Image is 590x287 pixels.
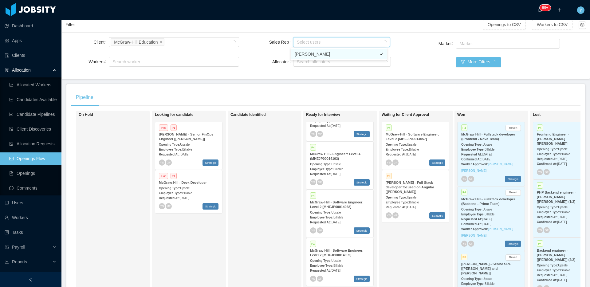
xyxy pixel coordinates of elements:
[354,179,370,186] span: Strategic
[269,40,293,45] label: Sales Rep
[9,123,57,135] a: icon: file-searchClient Discoveries
[318,181,322,183] span: MP
[5,68,9,72] i: icon: solution
[532,20,572,30] button: Workers to CSV
[179,153,189,156] span: [DATE]
[331,259,341,262] span: Upsale
[579,22,586,29] button: icon: setting
[406,206,416,209] span: [DATE]
[9,152,57,165] a: icon: idcardOpenings Flow
[560,269,570,272] span: Billable
[456,57,501,67] button: icon: filterMore Filters · 1
[461,197,515,206] strong: McGraw Hill - Fullstack developer (Backend - Prime Team)
[318,132,322,135] span: MP
[545,171,549,174] span: GF
[230,112,317,117] h1: Candidate Identified
[182,148,192,151] span: Billable
[182,191,192,195] span: Billable
[380,52,383,56] i: icon: check
[462,177,466,181] span: YS
[482,158,491,161] span: [DATE]
[537,147,558,151] strong: Opening Type:
[560,152,570,156] span: Billable
[5,226,57,238] a: icon: profileTasks
[505,190,521,196] button: Revert
[537,264,558,267] strong: Opening Type:
[538,229,542,232] span: YS
[386,201,409,204] strong: Employee Type:
[461,153,482,156] strong: Requested At:
[537,278,557,282] strong: Confirmed At:
[354,276,370,282] span: Strategic
[160,204,164,208] span: YS
[88,59,109,64] label: Workers
[482,218,491,221] span: [DATE]
[112,59,230,65] div: Search worker
[409,201,419,204] span: Billable
[79,112,165,117] h1: On Hold
[482,277,492,281] span: Upsale
[331,211,341,214] span: Upsale
[111,38,164,46] li: McGraw-Hill Education
[12,68,31,73] span: Allocation
[318,229,322,232] span: GF
[505,125,521,131] button: Revert
[5,245,9,249] i: icon: file-protect
[505,254,521,261] button: Revert
[386,132,439,141] strong: McGraw-Hill - Software Engineer: Level 2 [MHEJP00014057]
[310,172,331,176] strong: Requested At:
[386,196,407,199] strong: Opening Type:
[537,157,557,161] strong: Requested At:
[579,6,582,14] span: Y
[93,40,109,45] label: Client
[159,191,182,195] strong: Employee Type:
[457,112,543,117] h1: Won
[461,277,482,281] strong: Opening Type:
[558,264,568,267] span: Upsale
[159,148,182,151] strong: Employee Type:
[429,159,445,166] span: Strategic
[483,20,526,30] button: Openings to CSV
[384,60,387,64] i: icon: loading
[5,260,9,264] i: icon: line-chart
[538,8,542,12] i: icon: bell
[9,167,57,179] a: icon: file-textOpenings
[310,264,333,267] strong: Employee Type:
[310,200,364,209] strong: McGraw-Hill - Software Engineer: Level 2 [MHEJP00014058]
[386,206,406,209] strong: Requested At:
[310,211,331,214] strong: Opening Type:
[159,40,163,44] i: icon: close
[557,278,567,282] span: [DATE]
[485,213,494,216] span: Billable
[537,124,543,131] span: P4
[159,124,168,131] span: Hot
[9,79,57,91] a: icon: line-chartAllocated Workers
[545,229,549,232] span: GF
[12,245,25,250] span: Payroll
[295,38,298,46] input: Sales Rep
[439,41,456,46] label: Market
[331,172,340,176] span: [DATE]
[179,196,189,200] span: [DATE]
[540,5,551,11] sup: 408
[461,262,511,275] strong: [PERSON_NAME] - Senior SRE [[PERSON_NAME] and [PERSON_NAME]]
[407,196,416,199] span: Upsale
[331,221,340,224] span: [DATE]
[482,153,491,156] span: [DATE]
[387,161,391,164] span: YS
[310,192,316,199] span: P4
[297,59,384,65] div: Search allocators
[461,148,485,151] strong: Employee Type:
[111,58,114,65] input: Workers
[537,210,560,214] strong: Employee Type:
[537,249,575,261] strong: Backend engineer - [PERSON_NAME] [[PERSON_NAME]] (2/2)
[159,196,179,200] strong: Requested At:
[461,189,467,195] span: P4
[272,59,293,64] label: Allocator
[461,132,515,141] strong: McGraw Hill - Fullstack developer (Frontend - Nova Team)
[159,143,180,146] strong: Opening Type:
[331,124,340,128] span: [DATE]
[482,143,492,146] span: Upsale
[5,49,57,61] a: icon: auditClients
[537,206,558,209] strong: Opening Type:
